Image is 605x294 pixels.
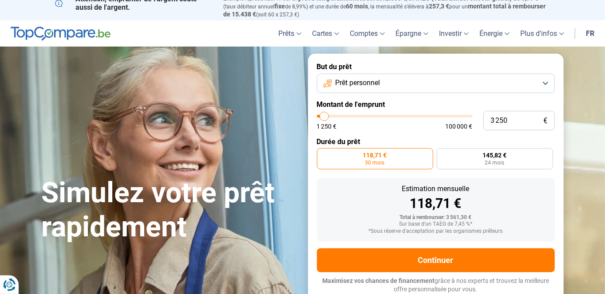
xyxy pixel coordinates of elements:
[429,3,450,10] span: 257,3 €
[307,20,344,47] a: Cartes
[322,277,435,284] span: Maximisez vos chances de financement
[515,20,569,47] a: Plus d'infos
[317,248,555,272] button: Continuer
[446,123,473,129] span: 100 000 €
[317,123,337,129] span: 1 250 €
[365,160,385,165] span: 30 mois
[390,20,434,47] a: Épargne
[224,3,546,18] span: montant total à rembourser de 15.438 €
[485,160,505,165] span: 24 mois
[324,221,548,227] div: Sur base d'un TAEG de 7,45 %*
[42,176,297,244] h1: Simulez votre prêt rapidement
[273,20,307,47] a: Prêts
[363,152,387,158] span: 118,71 €
[317,74,555,93] button: Prêt personnel
[317,277,555,294] p: grâce à nos experts et trouvez la meilleure offre personnalisée pour vous.
[346,3,368,10] span: 60 mois
[317,137,555,146] label: Durée du prêt
[275,3,285,10] span: fixe
[11,27,111,41] img: TopCompare
[581,20,600,47] a: fr
[324,215,548,221] div: Total à rembourser: 3 561,30 €
[324,185,548,192] div: Estimation mensuelle
[544,117,548,125] span: €
[324,197,548,210] div: 118,71 €
[324,228,548,235] div: *Sous réserve d'acceptation par les organismes prêteurs
[317,100,555,109] label: Montant de l'emprunt
[434,20,474,47] a: Investir
[483,152,507,158] span: 145,82 €
[474,20,515,47] a: Énergie
[344,20,390,47] a: Comptes
[336,78,380,88] span: Prêt personnel
[317,63,555,71] label: But du prêt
